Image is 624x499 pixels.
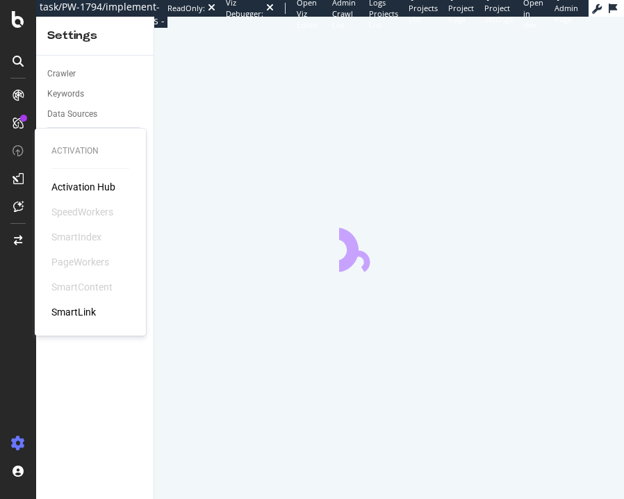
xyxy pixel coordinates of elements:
div: SmartContent [51,280,113,294]
span: Projects List [409,3,438,24]
div: Settings [47,28,142,44]
span: Project Settings [484,3,513,24]
a: SmartLink [51,305,96,319]
div: SmartIndex [51,230,101,244]
div: PageWorkers [51,255,109,269]
span: Project Page [448,3,474,24]
a: Activation Hub [51,180,115,194]
div: ReadOnly: [167,3,205,14]
div: Crawler [47,67,76,81]
a: Data Sources [47,107,144,122]
div: Keywords [47,87,84,101]
span: Admin Page [555,3,578,24]
div: Activation [51,145,129,157]
div: Data Sources [47,107,97,122]
a: Crawler [47,67,144,81]
div: animation [339,222,439,272]
a: Keywords [47,87,144,101]
div: SpeedWorkers [51,205,113,219]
